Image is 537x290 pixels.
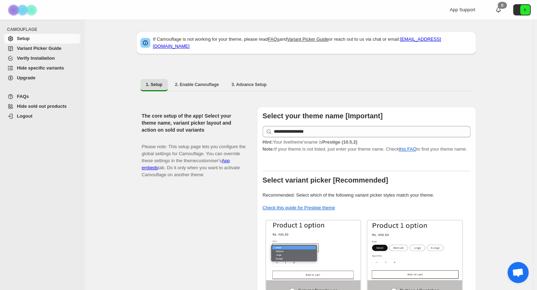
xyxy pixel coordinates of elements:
[520,5,530,15] span: Avatar with initials K
[263,112,383,120] b: Select your theme name [Important]
[4,44,80,53] a: Variant Picker Guide
[399,146,416,152] a: this FAQ
[4,63,80,73] a: Hide specific variants
[17,94,29,99] span: FAQs
[263,139,273,145] strong: Hint:
[268,37,279,42] a: FAQs
[367,220,462,280] img: Buttons / Swatches
[263,139,357,145] span: Your live theme's name is
[263,205,335,210] a: Check this guide for Prestige theme
[524,8,526,12] text: K
[4,34,80,44] a: Setup
[142,136,246,178] p: Please note: This setup page lets you configure the global settings for Camouflage. You can overr...
[266,220,361,280] img: Select / Dropdowns
[146,82,163,87] span: 1. Setup
[153,36,472,50] p: If Camouflage is not working for your theme, please read and or reach out to us via chat or email:
[287,37,328,42] a: Variant Picker Guide
[4,92,80,101] a: FAQs
[507,262,529,283] div: Open chat
[513,4,531,15] button: Avatar with initials K
[495,6,502,13] a: 0
[4,73,80,83] a: Upgrade
[263,139,470,153] p: If your theme is not listed, just enter your theme name. Check to find your theme name.
[7,27,81,32] span: CAMOUFLAGE
[17,55,55,61] span: Verify Installation
[4,53,80,63] a: Verify Installation
[263,176,388,184] b: Select variant picker [Recommended]
[175,82,219,87] span: 2. Enable Camouflage
[17,36,30,41] span: Setup
[142,112,246,133] h2: The core setup of the app! Select your theme name, variant picker layout and action on sold out v...
[4,111,80,121] a: Logout
[6,0,41,20] img: Camouflage
[4,101,80,111] a: Hide sold out products
[17,65,64,71] span: Hide specific variants
[322,139,357,145] strong: Prestige (10.5.2)
[17,104,67,109] span: Hide sold out products
[498,2,507,9] div: 0
[232,82,267,87] span: 3. Advance Setup
[17,75,36,80] span: Upgrade
[17,46,61,51] span: Variant Picker Guide
[450,7,475,12] span: App Support
[17,113,32,119] span: Logout
[263,146,274,152] strong: Note:
[263,192,470,199] p: Recommended: Select which of the following variant picker styles match your theme.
